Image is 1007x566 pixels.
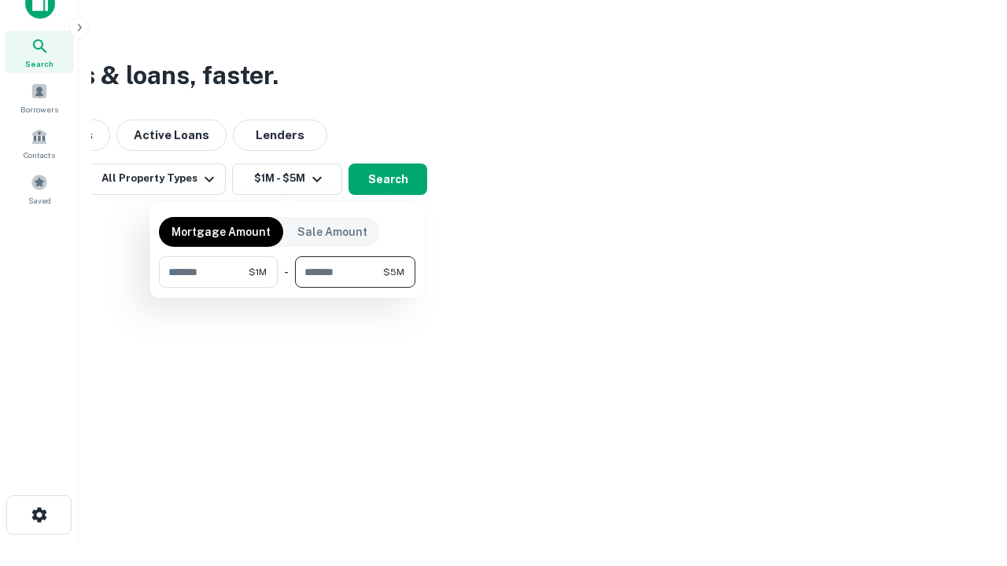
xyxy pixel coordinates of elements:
[297,223,367,241] p: Sale Amount
[284,256,289,288] div: -
[928,440,1007,516] iframe: Chat Widget
[172,223,271,241] p: Mortgage Amount
[383,265,404,279] span: $5M
[249,265,267,279] span: $1M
